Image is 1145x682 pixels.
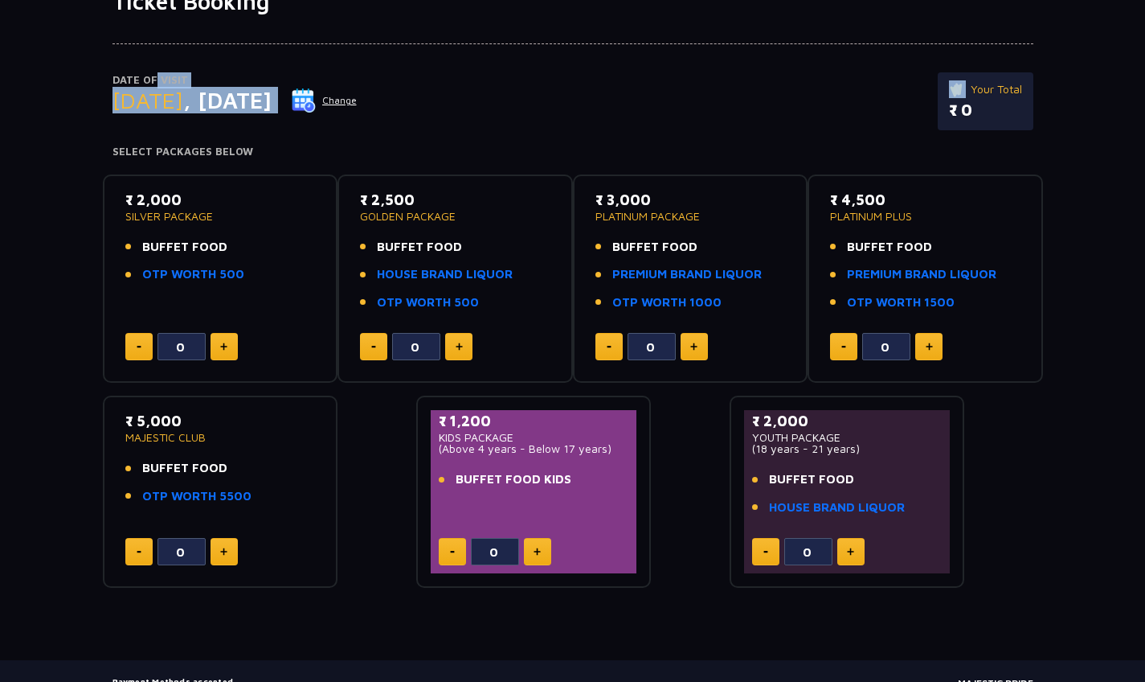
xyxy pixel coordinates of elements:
[926,343,933,351] img: plus
[377,238,462,257] span: BUFFET FOOD
[220,343,227,351] img: plus
[360,189,550,211] p: ₹ 2,500
[220,548,227,556] img: plus
[183,87,272,113] span: , [DATE]
[612,265,762,284] a: PREMIUM BRAND LIQUOR
[439,432,629,443] p: KIDS PACKAGE
[112,87,183,113] span: [DATE]
[769,499,905,517] a: HOUSE BRAND LIQUOR
[612,238,697,257] span: BUFFET FOOD
[142,487,251,506] a: OTP WORTH 5500
[142,238,227,257] span: BUFFET FOOD
[690,343,697,351] img: plus
[291,88,358,113] button: Change
[841,346,846,348] img: minus
[763,551,768,553] img: minus
[371,346,376,348] img: minus
[612,294,722,312] a: OTP WORTH 1000
[769,470,854,489] span: BUFFET FOOD
[830,211,1020,222] p: PLATINUM PLUS
[949,98,1022,122] p: ₹ 0
[847,294,955,312] a: OTP WORTH 1500
[137,346,141,348] img: minus
[752,443,943,454] p: (18 years - 21 years)
[439,410,629,432] p: ₹ 1,200
[830,189,1020,211] p: ₹ 4,500
[125,432,316,443] p: MAJESTIC CLUB
[847,265,996,284] a: PREMIUM BRAND LIQUOR
[456,343,463,351] img: plus
[125,211,316,222] p: SILVER PACKAGE
[752,410,943,432] p: ₹ 2,000
[949,80,966,98] img: ticket
[125,189,316,211] p: ₹ 2,000
[847,548,854,556] img: plus
[752,432,943,443] p: YOUTH PACKAGE
[607,346,611,348] img: minus
[534,548,541,556] img: plus
[595,211,786,222] p: PLATINUM PACKAGE
[377,294,479,312] a: OTP WORTH 500
[112,146,1033,158] h4: Select Packages Below
[949,80,1022,98] p: Your Total
[439,443,629,454] p: (Above 4 years - Below 17 years)
[456,470,571,489] span: BUFFET FOOD KIDS
[112,72,358,88] p: Date of Visit
[360,211,550,222] p: GOLDEN PACKAGE
[377,265,513,284] a: HOUSE BRAND LIQUOR
[450,551,455,553] img: minus
[595,189,786,211] p: ₹ 3,000
[142,265,244,284] a: OTP WORTH 500
[137,551,141,553] img: minus
[125,410,316,432] p: ₹ 5,000
[142,459,227,478] span: BUFFET FOOD
[847,238,932,257] span: BUFFET FOOD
